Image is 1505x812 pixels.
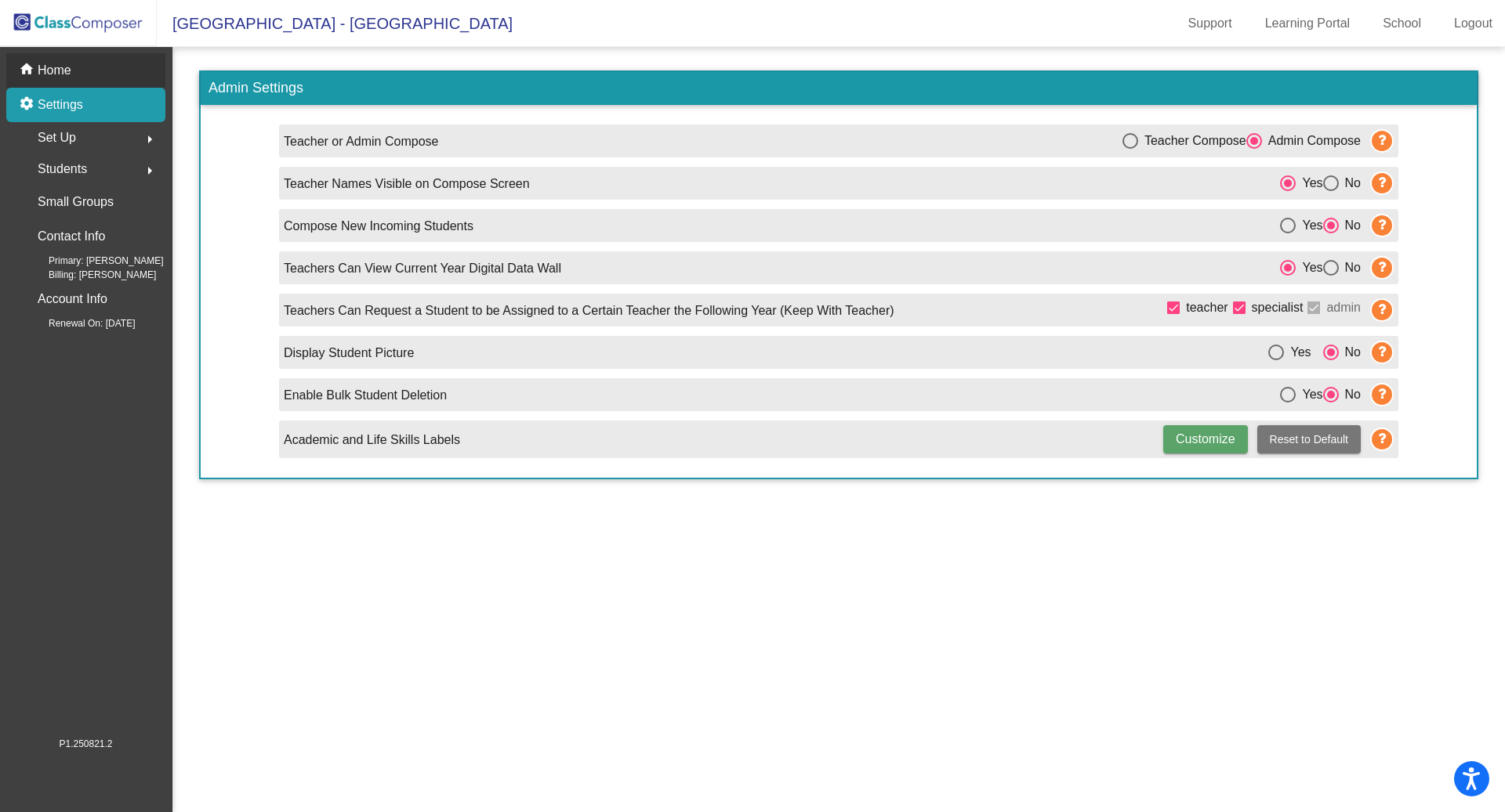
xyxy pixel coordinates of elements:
[1284,343,1311,362] div: Yes
[1296,258,1322,277] div: Yes
[38,191,114,213] p: Small Groups
[24,254,164,268] span: Primary: [PERSON_NAME]
[1163,425,1248,453] button: Customize
[284,344,414,363] p: Display Student Picture
[1326,298,1361,317] span: admin
[1176,11,1245,36] a: Support
[284,132,438,151] p: Teacher or Admin Compose
[38,96,83,114] p: Settings
[1253,11,1363,36] a: Learning Portal
[1339,385,1361,404] div: No
[1296,174,1322,193] div: Yes
[1442,11,1505,36] a: Logout
[284,259,561,278] p: Teachers Can View Current Year Digital Data Wall
[24,316,135,330] span: Renewal On: [DATE]
[38,288,107,310] p: Account Info
[1270,433,1348,446] span: Reset to Default
[19,61,38,80] mat-icon: home
[1280,215,1361,235] mat-radio-group: Select an option
[1186,298,1228,317] span: teacher
[19,96,38,114] mat-icon: settings
[38,226,105,247] p: Contact Info
[1122,131,1361,150] mat-radio-group: Select an option
[284,217,473,236] p: Compose New Incoming Students
[38,61,71,80] p: Home
[1296,216,1322,235] div: Yes
[1280,258,1361,277] mat-radio-group: Select an option
[201,72,1477,105] h3: Admin Settings
[38,127,76,149] span: Set Up
[284,175,530,193] p: Teacher Names Visible on Compose Screen
[1296,385,1322,404] div: Yes
[1339,343,1361,362] div: No
[1339,216,1361,235] div: No
[1339,258,1361,277] div: No
[1262,132,1361,150] div: Admin Compose
[284,431,460,449] p: Academic and Life Skills Labels
[140,161,159,180] mat-icon: arrow_right
[1257,425,1361,453] button: Reset to Default
[1280,384,1361,404] mat-radio-group: Select an option
[38,158,87,180] span: Students
[1268,342,1361,362] mat-radio-group: Select an option
[24,268,156,282] span: Billing: [PERSON_NAME]
[140,130,159,149] mat-icon: arrow_right
[1252,298,1304,317] span: specialist
[1339,174,1361,193] div: No
[1280,173,1361,193] mat-radio-group: Select an option
[157,11,513,36] span: [GEOGRAPHIC_DATA] - [GEOGRAPHIC_DATA]
[284,301,894,320] p: Teachers Can Request a Student to be Assigned to a Certain Teacher the Following Year (Keep With ...
[284,386,447,405] p: Enable Bulk Student Deletion
[1176,432,1235,446] span: Customize
[1370,11,1434,36] a: School
[1138,132,1246,150] div: Teacher Compose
